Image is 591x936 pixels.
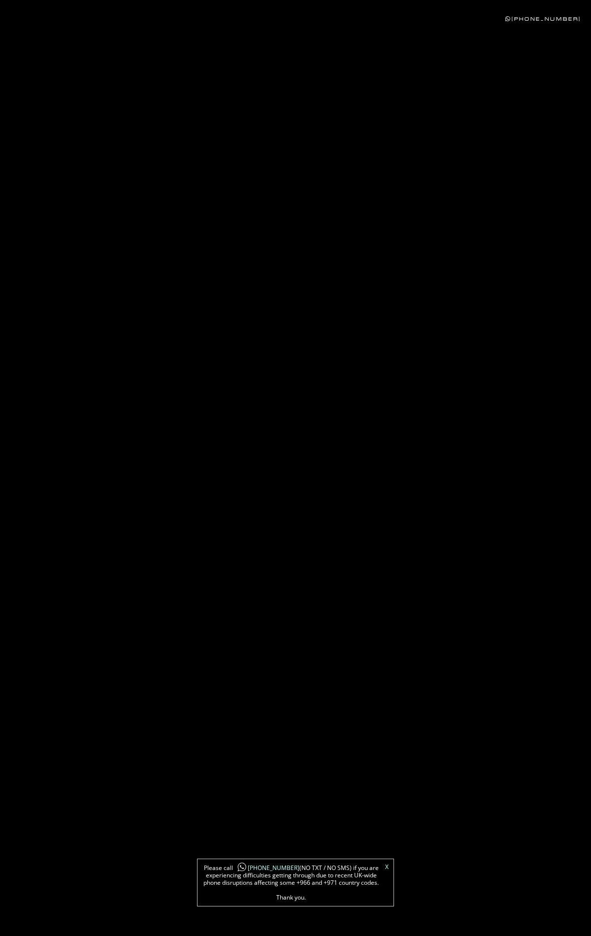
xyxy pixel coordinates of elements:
span: Please call (NO TXT / NO SMS) if you are experiencing difficulties getting through due to recent ... [202,864,380,901]
div: Local Time 3:27 PM [10,6,78,11]
a: [PHONE_NUMBER] [233,864,299,872]
img: whatsapp-icon1.png [237,862,247,872]
a: [PHONE_NUMBER] [505,16,581,22]
a: X [385,864,389,870]
a: [PHONE_NUMBER] [505,6,581,12]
